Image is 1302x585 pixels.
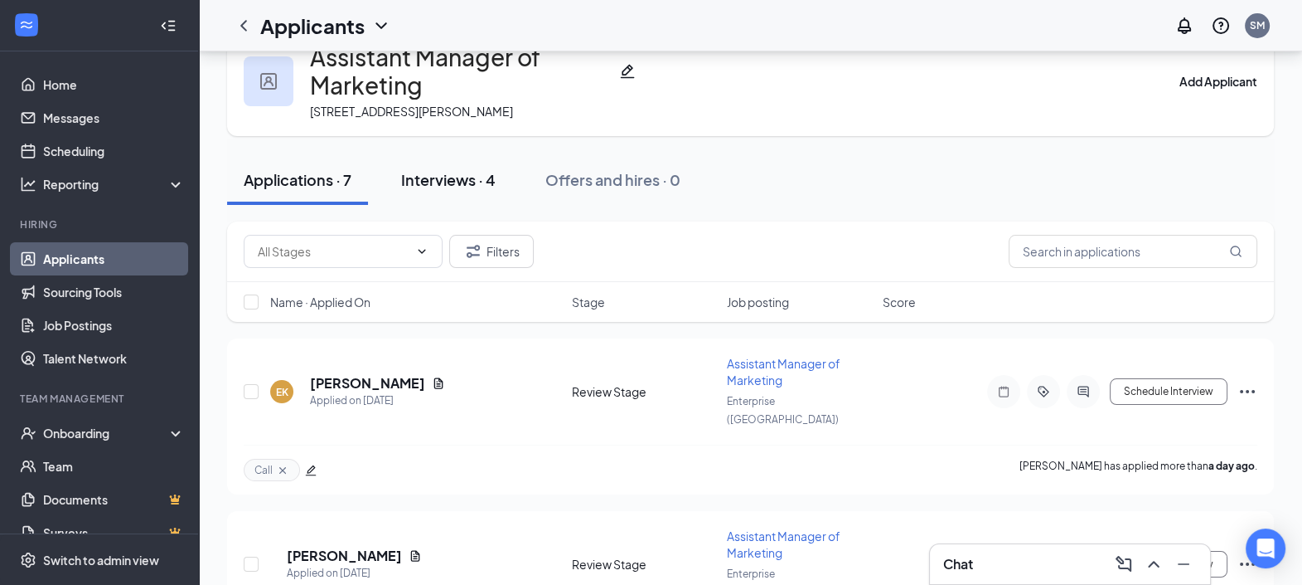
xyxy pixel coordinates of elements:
button: ComposeMessage [1111,551,1137,578]
div: Open Intercom Messenger [1246,529,1285,568]
span: Assistant Manager of Marketing [727,529,840,560]
div: Offers and hires · 0 [545,169,680,190]
div: EK [276,385,288,399]
span: Stage [572,294,605,310]
a: Team [43,450,185,483]
input: Search in applications [1009,235,1257,268]
span: Name · Applied On [270,294,370,310]
svg: Ellipses [1237,382,1257,402]
svg: MagnifyingGlass [1229,245,1242,258]
div: Onboarding [43,425,171,441]
svg: Filter [463,241,483,261]
a: Scheduling [43,134,185,168]
a: Talent Network [43,342,185,375]
a: DocumentsCrown [43,483,185,516]
svg: WorkstreamLogo [18,17,35,33]
svg: Collapse [160,17,177,34]
a: Job Postings [43,309,185,342]
div: Review Stage [572,383,718,400]
h3: Chat [943,555,973,573]
div: Applications · 7 [244,169,351,190]
button: Minimize [1170,551,1197,578]
button: Add Applicant [1179,72,1257,90]
span: [STREET_ADDRESS][PERSON_NAME] [310,104,513,119]
div: Reporting [43,176,186,193]
svg: Pencil [619,63,636,80]
div: Team Management [20,392,182,406]
b: a day ago [1208,460,1255,472]
svg: ActiveChat [1073,385,1093,398]
button: ChevronUp [1140,551,1167,578]
a: Applicants [43,242,185,275]
a: Home [43,68,185,101]
svg: ChevronLeft [234,16,254,36]
svg: Analysis [20,176,36,193]
svg: ComposeMessage [1114,554,1134,574]
svg: Notifications [1174,16,1194,36]
h1: Applicants [260,12,365,40]
span: Score [883,294,916,310]
svg: ChevronDown [371,16,391,36]
svg: Note [994,385,1014,398]
svg: QuestionInfo [1211,16,1231,36]
div: Switch to admin view [43,552,159,568]
svg: ChevronUp [1144,554,1164,574]
h5: [PERSON_NAME] [287,547,402,565]
svg: Minimize [1174,554,1193,574]
h3: Assistant Manager of Marketing [310,43,612,100]
a: Sourcing Tools [43,275,185,309]
span: Call [254,463,273,477]
div: Hiring [20,217,182,232]
button: Schedule Interview [1110,378,1227,405]
svg: ChevronDown [415,245,428,258]
a: Messages [43,101,185,134]
span: Job posting [727,294,789,310]
svg: Document [432,377,445,390]
div: Interviews · 4 [401,169,496,190]
a: SurveysCrown [43,516,185,549]
h5: [PERSON_NAME] [310,374,425,392]
svg: Document [409,549,422,563]
svg: Cross [276,464,289,477]
img: user icon [260,73,277,90]
p: [PERSON_NAME] has applied more than . [1019,459,1257,481]
button: Filter Filters [449,235,534,268]
div: Applied on [DATE] [310,392,445,409]
input: All Stages [258,242,409,261]
svg: Ellipses [1237,554,1257,574]
svg: ActiveTag [1033,385,1053,398]
span: Assistant Manager of Marketing [727,356,840,388]
div: SM [1250,18,1265,32]
span: Enterprise ([GEOGRAPHIC_DATA]) [727,395,839,426]
svg: Settings [20,552,36,568]
span: edit [305,465,317,476]
svg: UserCheck [20,425,36,441]
div: Review Stage [572,556,718,573]
div: Applied on [DATE] [287,565,422,582]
